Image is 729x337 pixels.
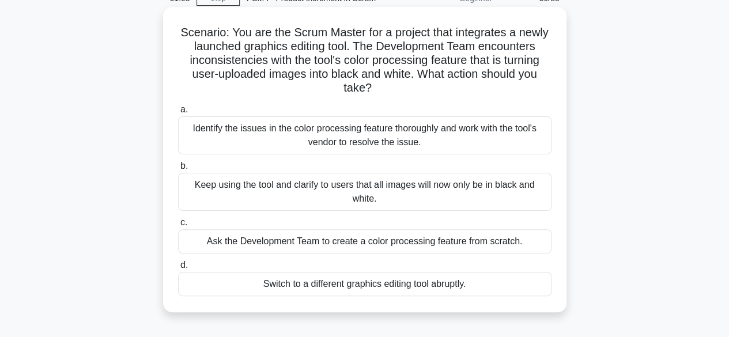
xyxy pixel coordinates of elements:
[178,272,552,296] div: Switch to a different graphics editing tool abruptly.
[180,161,188,171] span: b.
[180,217,187,227] span: c.
[178,229,552,253] div: Ask the Development Team to create a color processing feature from scratch.
[178,116,552,154] div: Identify the issues in the color processing feature thoroughly and work with the tool's vendor to...
[177,25,553,96] h5: Scenario: You are the Scrum Master for a project that integrates a newly launched graphics editin...
[180,260,188,270] span: d.
[178,173,552,211] div: Keep using the tool and clarify to users that all images will now only be in black and white.
[180,104,188,114] span: a.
